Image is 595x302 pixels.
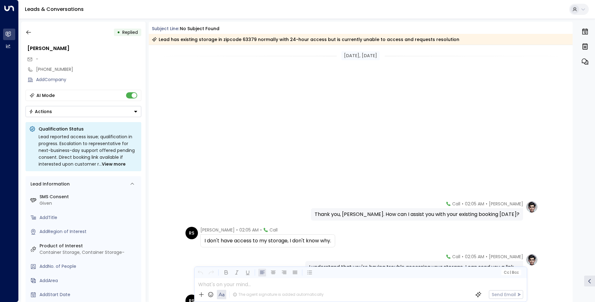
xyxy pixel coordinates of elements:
div: AI Mode [36,92,55,98]
p: Qualification Status [39,126,138,132]
div: [DATE], [DATE] [341,51,380,60]
div: I understand that you're having trouble accessing your storage. I can send you a link to your onl... [309,263,519,286]
span: Replied [122,29,138,35]
div: Lead reported access issue; qualification in progress. Escalation to representative for next-busi... [39,133,138,167]
img: profile-logo.png [526,201,538,213]
div: Given [40,200,139,207]
span: [PERSON_NAME] [489,201,523,207]
div: Lead has existing storage in zipcode 63379 normally with 24-hour access but is currently unable t... [152,36,459,43]
span: [PERSON_NAME] [200,227,235,233]
div: The agent signature is added automatically [233,292,324,297]
span: View more [102,161,126,167]
div: Actions [29,109,52,114]
span: 02:05 AM [465,201,484,207]
span: • [462,254,463,260]
div: Lead Information [28,181,70,187]
button: Actions [26,106,141,117]
div: AddTitle [40,214,139,221]
button: Undo [196,269,204,277]
span: 02:05 AM [465,254,484,260]
span: • [486,201,487,207]
div: Button group with a nested menu [26,106,141,117]
label: SMS Consent [40,194,139,200]
span: [PERSON_NAME] [489,254,523,260]
div: AddCompany [36,76,141,83]
div: AddArea [40,277,139,284]
div: [PHONE_NUMBER] [36,66,141,73]
div: AddRegion of Interest [40,228,139,235]
div: No subject found [180,25,219,32]
div: AddNo. of People [40,263,139,270]
span: • [236,227,238,233]
span: Call [452,201,460,207]
span: • [260,227,262,233]
span: • [486,254,487,260]
div: RS [185,227,198,239]
span: Subject Line: [152,25,179,32]
a: Leads & Conversations [25,6,84,13]
div: [PERSON_NAME] [27,45,141,52]
button: Cc|Bcc [501,270,521,276]
span: - [36,56,38,62]
img: profile-logo.png [526,254,538,266]
div: Thank you, [PERSON_NAME]. How can I assist you with your existing booking [DATE]? [315,211,519,218]
span: Call [269,227,278,233]
span: • [462,201,463,207]
span: Cc Bcc [504,270,518,275]
button: Redo [207,269,215,277]
label: Product of Interest [40,243,139,249]
div: AddStart Date [40,291,139,298]
div: • [117,27,120,38]
span: 02:05 AM [239,227,259,233]
div: Container Storage, Container Storage- [40,249,139,256]
span: | [510,270,511,275]
span: Call [452,254,460,260]
div: I don't have access to my storage, I don't know why. [204,237,331,245]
